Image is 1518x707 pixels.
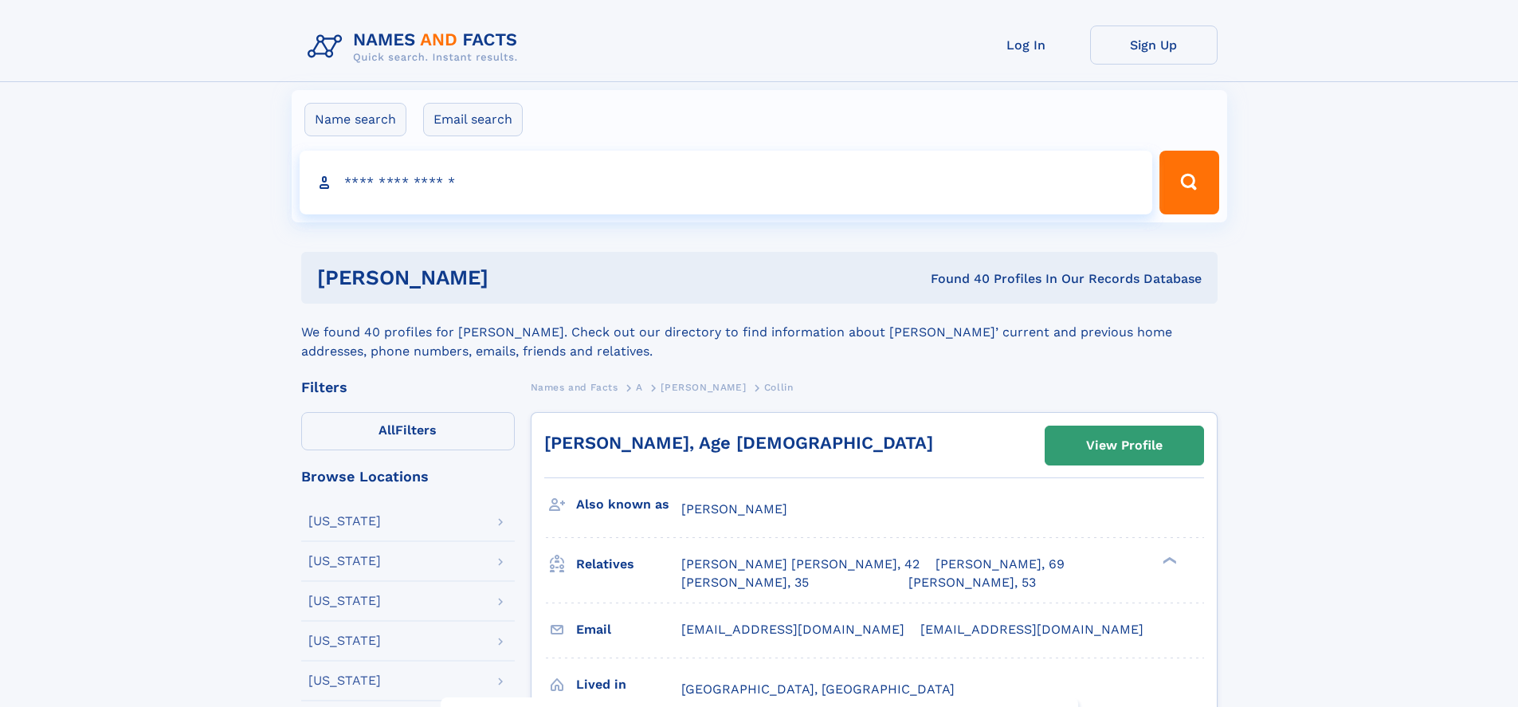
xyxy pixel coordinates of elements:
[1090,26,1218,65] a: Sign Up
[936,556,1065,573] a: [PERSON_NAME], 69
[301,469,515,484] div: Browse Locations
[1159,556,1178,566] div: ❯
[301,380,515,395] div: Filters
[576,491,681,518] h3: Also known as
[636,382,643,393] span: A
[531,377,618,397] a: Names and Facts
[1045,426,1203,465] a: View Profile
[308,634,381,647] div: [US_STATE]
[661,377,746,397] a: [PERSON_NAME]
[317,268,710,288] h1: [PERSON_NAME]
[661,382,746,393] span: [PERSON_NAME]
[681,681,955,697] span: [GEOGRAPHIC_DATA], [GEOGRAPHIC_DATA]
[681,556,920,573] a: [PERSON_NAME] [PERSON_NAME], 42
[423,103,523,136] label: Email search
[920,622,1143,637] span: [EMAIL_ADDRESS][DOMAIN_NAME]
[301,304,1218,361] div: We found 40 profiles for [PERSON_NAME]. Check out our directory to find information about [PERSON...
[1086,427,1163,464] div: View Profile
[304,103,406,136] label: Name search
[576,616,681,643] h3: Email
[301,26,531,69] img: Logo Names and Facts
[308,555,381,568] div: [US_STATE]
[379,422,395,438] span: All
[636,377,643,397] a: A
[709,270,1202,288] div: Found 40 Profiles In Our Records Database
[576,551,681,578] h3: Relatives
[308,515,381,528] div: [US_STATE]
[764,382,794,393] span: Collin
[908,574,1036,591] a: [PERSON_NAME], 53
[308,595,381,607] div: [US_STATE]
[681,622,904,637] span: [EMAIL_ADDRESS][DOMAIN_NAME]
[300,151,1153,214] input: search input
[544,433,933,453] a: [PERSON_NAME], Age [DEMOGRAPHIC_DATA]
[576,671,681,698] h3: Lived in
[308,674,381,687] div: [US_STATE]
[681,501,787,517] span: [PERSON_NAME]
[963,26,1090,65] a: Log In
[301,412,515,450] label: Filters
[1159,151,1218,214] button: Search Button
[681,574,809,591] a: [PERSON_NAME], 35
